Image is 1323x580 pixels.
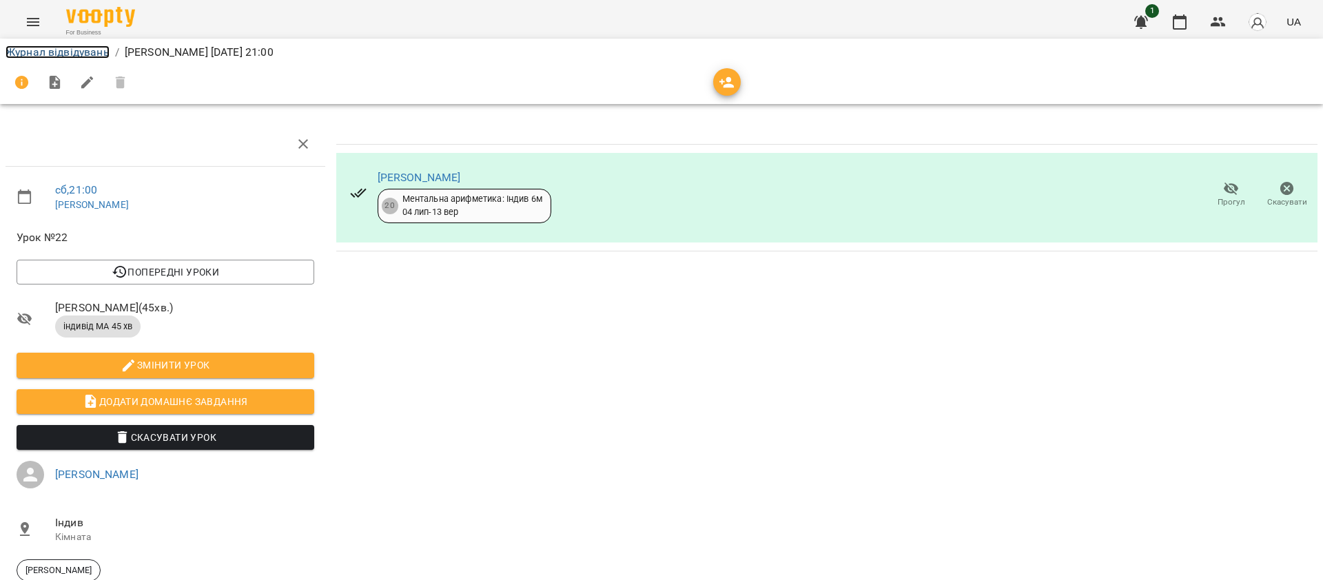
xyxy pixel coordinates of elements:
[55,300,314,316] span: [PERSON_NAME] ( 45 хв. )
[1218,196,1245,208] span: Прогул
[17,229,314,246] span: Урок №22
[382,198,398,214] div: 20
[1281,9,1306,34] button: UA
[17,425,314,450] button: Скасувати Урок
[1267,196,1307,208] span: Скасувати
[115,44,119,61] li: /
[28,393,303,410] span: Додати домашнє завдання
[1286,14,1301,29] span: UA
[28,429,303,446] span: Скасувати Урок
[55,515,314,531] span: Індив
[6,44,1317,61] nav: breadcrumb
[17,353,314,377] button: Змінити урок
[1248,12,1267,32] img: avatar_s.png
[55,530,314,544] p: Кімната
[6,45,110,59] a: Журнал відвідувань
[28,264,303,280] span: Попередні уроки
[1259,176,1315,214] button: Скасувати
[55,468,139,481] a: [PERSON_NAME]
[55,199,129,210] a: [PERSON_NAME]
[17,389,314,414] button: Додати домашнє завдання
[66,7,135,27] img: Voopty Logo
[17,564,100,577] span: [PERSON_NAME]
[402,193,542,218] div: Ментальна арифметика: Індив 6м 04 лип - 13 вер
[28,357,303,373] span: Змінити урок
[1203,176,1259,214] button: Прогул
[125,44,274,61] p: [PERSON_NAME] [DATE] 21:00
[55,320,141,333] span: індивід МА 45 хв
[55,183,97,196] a: сб , 21:00
[17,6,50,39] button: Menu
[1145,4,1159,18] span: 1
[17,260,314,284] button: Попередні уроки
[66,28,135,37] span: For Business
[378,171,461,184] a: [PERSON_NAME]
